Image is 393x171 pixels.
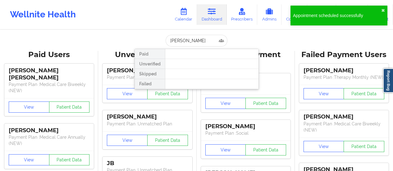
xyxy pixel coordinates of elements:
[107,135,148,146] button: View
[9,101,49,113] button: View
[299,50,389,60] div: Failed Payment Users
[304,113,384,120] div: [PERSON_NAME]
[107,88,148,99] button: View
[344,141,384,152] button: Patient Data
[107,74,188,80] p: Payment Plan : Unmatched Plan
[9,154,49,165] button: View
[4,50,94,60] div: Paid Users
[227,4,258,25] a: Prescribers
[135,49,165,59] div: Paid
[170,4,197,25] a: Calendar
[205,123,286,130] div: [PERSON_NAME]
[9,127,89,134] div: [PERSON_NAME]
[107,113,188,120] div: [PERSON_NAME]
[9,81,89,94] p: Payment Plan : Medical Care Biweekly (NEW)
[257,4,281,25] a: Admins
[205,98,246,109] button: View
[107,160,188,167] div: JB
[304,88,344,99] button: View
[304,74,384,80] p: Payment Plan : Therapy Monthly (NEW)
[293,12,381,19] div: Appointment scheduled successfully
[281,4,307,25] a: Coaches
[147,135,188,146] button: Patient Data
[135,79,165,89] div: Failed
[381,8,385,13] button: close
[9,134,89,146] p: Payment Plan : Medical Care Annually (NEW)
[135,59,165,69] div: Unverified
[245,98,286,109] button: Patient Data
[147,88,188,99] button: Patient Data
[383,68,393,93] a: Report Bug
[49,101,90,113] button: Patient Data
[49,154,90,165] button: Patient Data
[197,4,227,25] a: Dashboard
[245,144,286,155] button: Patient Data
[103,50,192,60] div: Unverified Users
[304,121,384,133] p: Payment Plan : Medical Care Biweekly (NEW)
[107,67,188,74] div: [PERSON_NAME]
[9,67,89,81] div: [PERSON_NAME] [PERSON_NAME]
[304,141,344,152] button: View
[135,69,165,79] div: Skipped
[205,130,286,136] p: Payment Plan : Social
[344,88,384,99] button: Patient Data
[107,121,188,127] p: Payment Plan : Unmatched Plan
[205,144,246,155] button: View
[304,67,384,74] div: [PERSON_NAME]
